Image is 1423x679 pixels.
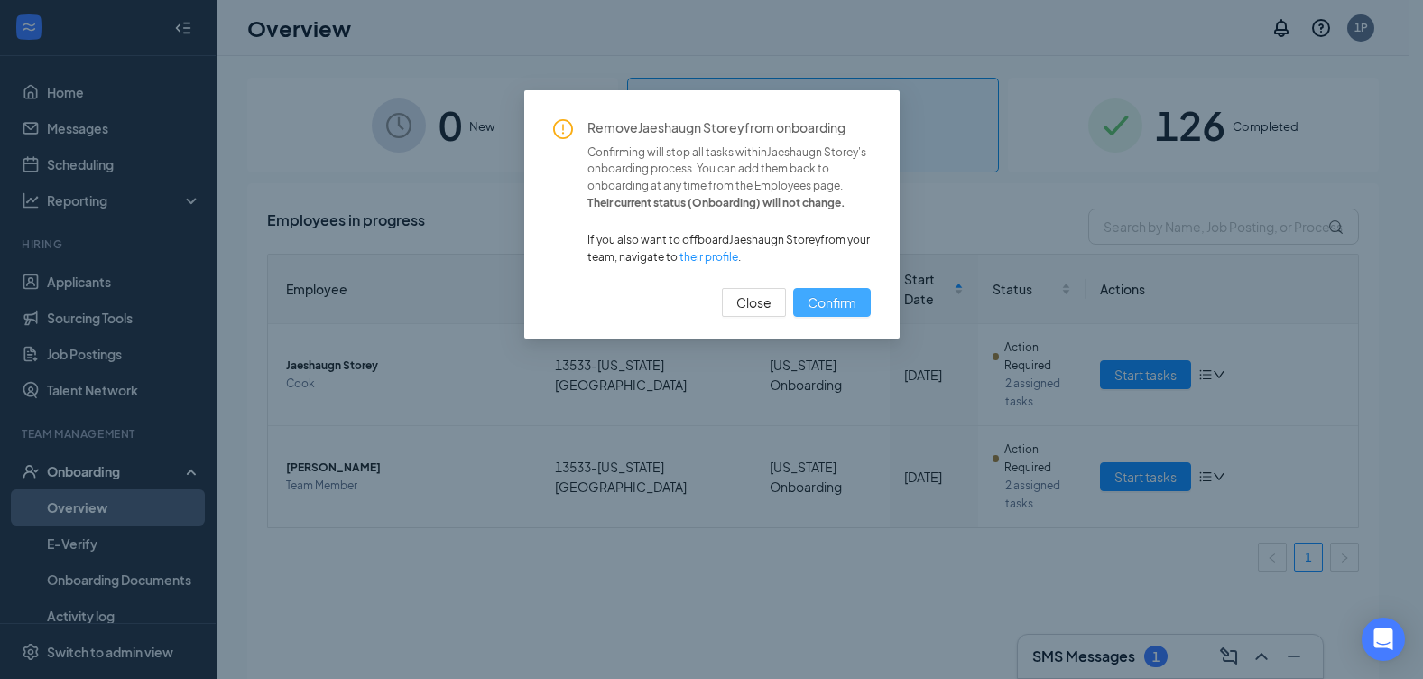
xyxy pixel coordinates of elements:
button: Confirm [793,288,871,317]
span: Confirm [808,293,856,312]
span: Close [736,293,772,312]
span: exclamation-circle [553,119,573,139]
div: Open Intercom Messenger [1362,618,1405,661]
a: their profile [679,250,738,264]
span: Their current status ( Onboarding ) will not change. [587,195,871,212]
span: Confirming will stop all tasks within Jaeshaugn Storey 's onboarding process. You can add them ba... [587,144,871,196]
button: Close [722,288,786,317]
span: If you also want to offboard Jaeshaugn Storey from your team, navigate to . [587,232,871,266]
span: Remove Jaeshaugn Storey from onboarding [587,119,871,137]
